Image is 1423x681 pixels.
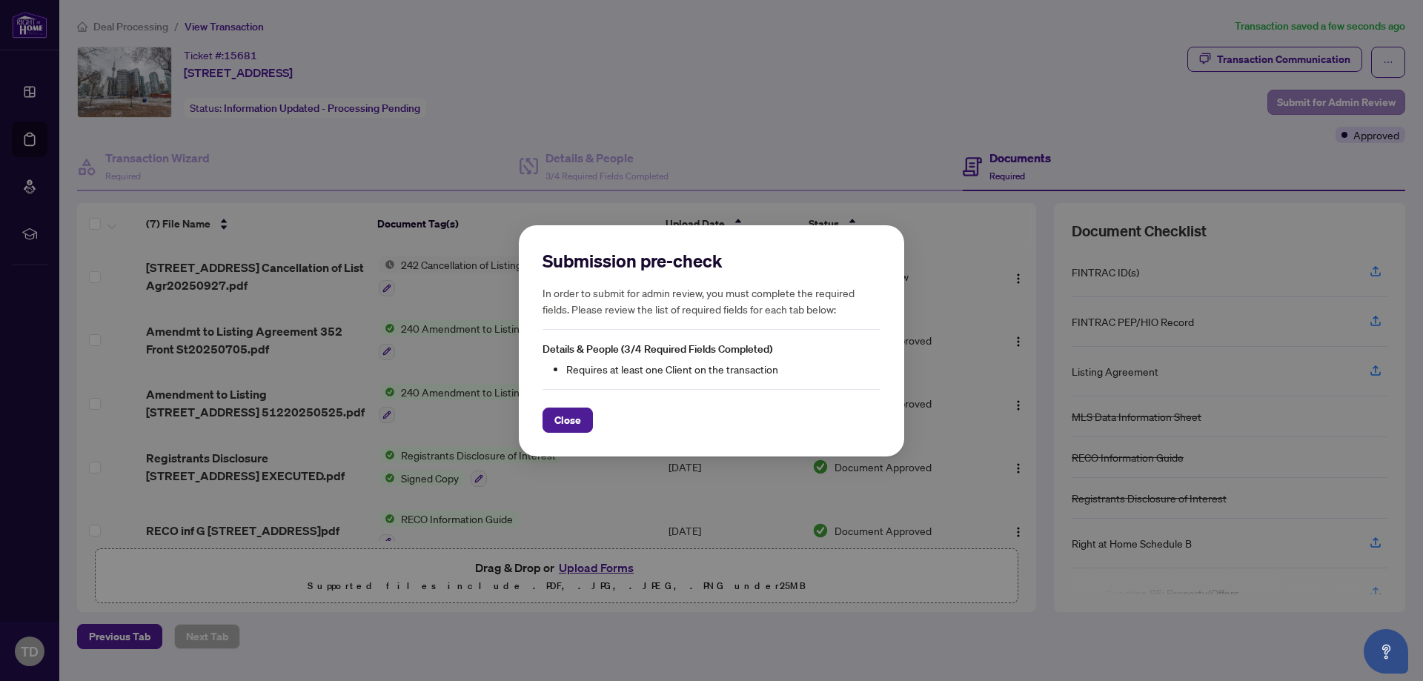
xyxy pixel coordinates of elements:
[543,249,880,273] h2: Submission pre-check
[1364,629,1408,674] button: Open asap
[543,342,772,356] span: Details & People (3/4 Required Fields Completed)
[543,285,880,317] h5: In order to submit for admin review, you must complete the required fields. Please review the lis...
[566,360,880,376] li: Requires at least one Client on the transaction
[543,407,593,432] button: Close
[554,408,581,431] span: Close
